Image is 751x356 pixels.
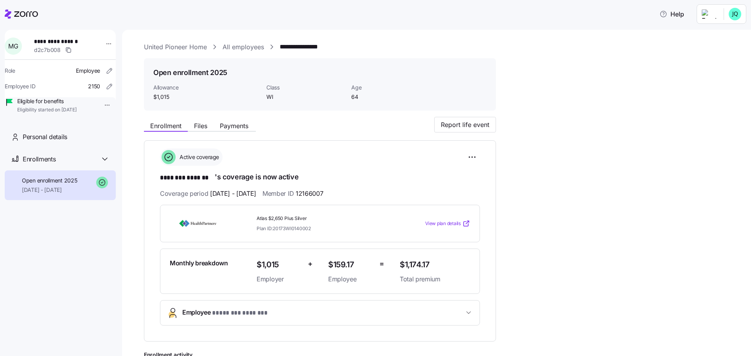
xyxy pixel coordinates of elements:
[328,258,373,271] span: $159.17
[220,123,248,129] span: Payments
[400,274,470,284] span: Total premium
[210,189,256,199] span: [DATE] - [DATE]
[153,84,260,91] span: Allowance
[653,6,690,22] button: Help
[170,215,226,233] img: HealthPartners
[266,93,345,101] span: WI
[23,132,67,142] span: Personal details
[22,186,77,194] span: [DATE] - [DATE]
[425,220,470,227] a: View plan details
[262,189,323,199] span: Member ID
[379,258,384,270] span: =
[194,123,207,129] span: Files
[434,117,496,132] button: Report life event
[296,189,323,199] span: 12166007
[144,42,207,52] a: United Pioneer Home
[17,107,77,113] span: Eligibility started on [DATE]
[17,97,77,105] span: Eligible for benefits
[153,68,227,77] h1: Open enrollment 2025
[729,8,741,20] img: 4b8e4801d554be10763704beea63fd77
[5,82,36,90] span: Employee ID
[182,308,270,318] span: Employee
[160,189,256,199] span: Coverage period
[328,274,373,284] span: Employee
[351,84,430,91] span: Age
[153,93,260,101] span: $1,015
[34,46,61,54] span: d2c7b008
[400,258,470,271] span: $1,174.17
[308,258,313,270] span: +
[170,258,228,268] span: Monthly breakdown
[257,215,393,222] span: Atlas $2,650 Plus Silver
[8,43,18,49] span: M G
[23,154,56,164] span: Enrollments
[257,225,311,232] span: Plan ID: 20173WI0140002
[257,258,302,271] span: $1,015
[441,120,489,129] span: Report life event
[223,42,264,52] a: All employees
[425,220,461,227] span: View plan details
[659,9,684,19] span: Help
[88,82,100,90] span: 2150
[266,84,345,91] span: Class
[5,67,15,75] span: Role
[177,153,219,161] span: Active coverage
[160,172,480,183] h1: 's coverage is now active
[150,123,181,129] span: Enrollment
[351,93,430,101] span: 64
[257,274,302,284] span: Employer
[76,67,100,75] span: Employee
[22,177,77,184] span: Open enrollment 2025
[702,9,717,19] img: Employer logo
